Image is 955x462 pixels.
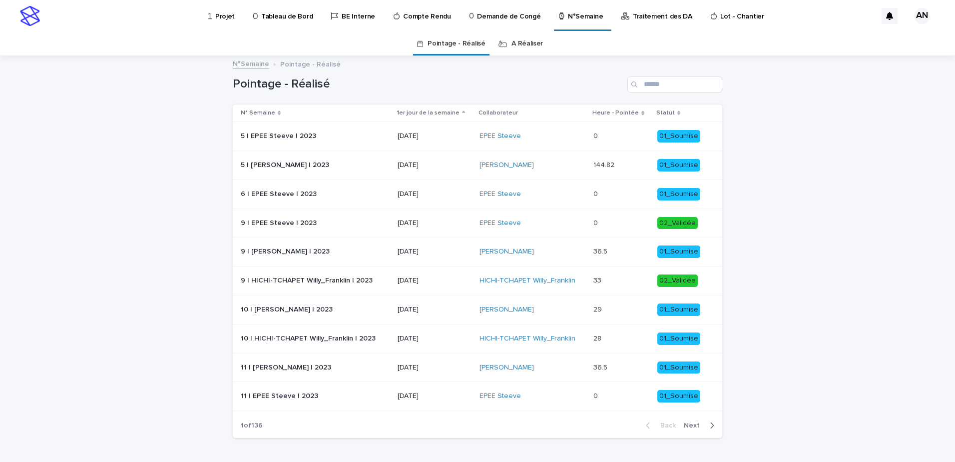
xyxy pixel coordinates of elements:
[398,190,472,198] p: [DATE]
[398,132,472,140] p: [DATE]
[233,150,722,179] tr: 5 | [PERSON_NAME] | 20235 | [PERSON_NAME] | 2023 [DATE][PERSON_NAME] 144.82144.82 01_Soumise
[233,266,722,295] tr: 9 | HICHI-TCHAPET Willy_Franklin | 20239 | HICHI-TCHAPET Willy_Franklin | 2023 [DATE]HICHI-TCHAPE...
[479,363,534,372] a: [PERSON_NAME]
[233,122,722,151] tr: 5 | EPEE Steeve | 20235 | EPEE Steeve | 2023 [DATE]EPEE Steeve 00 01_Soumise
[593,245,609,256] p: 36.5
[657,159,700,171] div: 01_Soumise
[593,159,616,169] p: 144.82
[593,130,600,140] p: 0
[593,361,609,372] p: 36.5
[593,274,603,285] p: 33
[656,107,675,118] p: Statut
[627,76,722,92] input: Search
[479,305,534,314] a: [PERSON_NAME]
[398,276,472,285] p: [DATE]
[241,245,332,256] p: 9 | [PERSON_NAME] | 2023
[398,305,472,314] p: [DATE]
[241,188,319,198] p: 6 | EPEE Steeve | 2023
[592,107,639,118] p: Heure - Pointée
[241,303,335,314] p: 10 | [PERSON_NAME] | 2023
[233,237,722,266] tr: 9 | [PERSON_NAME] | 20239 | [PERSON_NAME] | 2023 [DATE][PERSON_NAME] 36.536.5 01_Soumise
[241,130,318,140] p: 5 | EPEE Steeve | 2023
[233,324,722,353] tr: 10 | HICHI-TCHAPET Willy_Franklin | 202310 | HICHI-TCHAPET Willy_Franklin | 2023 [DATE]HICHI-TCHA...
[280,58,341,69] p: Pointage - Réalisé
[479,247,534,256] a: [PERSON_NAME]
[233,77,623,91] h1: Pointage - Réalisé
[398,219,472,227] p: [DATE]
[241,361,333,372] p: 11 | [PERSON_NAME] | 2023
[233,382,722,411] tr: 11 | EPEE Steeve | 202311 | EPEE Steeve | 2023 [DATE]EPEE Steeve 00 01_Soumise
[398,247,472,256] p: [DATE]
[593,303,604,314] p: 29
[20,6,40,26] img: stacker-logo-s-only.png
[428,32,485,55] a: Pointage - Réalisé
[657,303,700,316] div: 01_Soumise
[233,413,271,438] p: 1 of 136
[654,422,676,429] span: Back
[398,392,472,400] p: [DATE]
[511,32,543,55] a: A Réaliser
[657,245,700,258] div: 01_Soumise
[398,334,472,343] p: [DATE]
[657,390,700,402] div: 01_Soumise
[241,217,319,227] p: 9 | EPEE Steeve | 2023
[241,274,375,285] p: 9 | HICHI-TCHAPET Willy_Franklin | 2023
[241,159,331,169] p: 5 | [PERSON_NAME] | 2023
[397,107,460,118] p: 1er jour de la semaine
[233,295,722,324] tr: 10 | [PERSON_NAME] | 202310 | [PERSON_NAME] | 2023 [DATE][PERSON_NAME] 2929 01_Soumise
[479,392,521,400] a: EPEE Steeve
[478,107,518,118] p: Collaborateur
[479,190,521,198] a: EPEE Steeve
[233,208,722,237] tr: 9 | EPEE Steeve | 20239 | EPEE Steeve | 2023 [DATE]EPEE Steeve 00 02_Validée
[233,179,722,208] tr: 6 | EPEE Steeve | 20236 | EPEE Steeve | 2023 [DATE]EPEE Steeve 00 01_Soumise
[657,217,698,229] div: 02_Validée
[398,161,472,169] p: [DATE]
[657,188,700,200] div: 01_Soumise
[684,422,706,429] span: Next
[657,274,698,287] div: 02_Validée
[233,353,722,382] tr: 11 | [PERSON_NAME] | 202311 | [PERSON_NAME] | 2023 [DATE][PERSON_NAME] 36.536.5 01_Soumise
[479,161,534,169] a: [PERSON_NAME]
[398,363,472,372] p: [DATE]
[593,188,600,198] p: 0
[657,332,700,345] div: 01_Soumise
[479,132,521,140] a: EPEE Steeve
[657,361,700,374] div: 01_Soumise
[241,390,320,400] p: 11 | EPEE Steeve | 2023
[233,57,269,69] a: N°Semaine
[479,334,575,343] a: HICHI-TCHAPET Willy_Franklin
[241,107,275,118] p: N° Semaine
[914,8,930,24] div: AN
[593,390,600,400] p: 0
[479,276,575,285] a: HICHI-TCHAPET Willy_Franklin
[479,219,521,227] a: EPEE Steeve
[657,130,700,142] div: 01_Soumise
[593,332,603,343] p: 28
[638,421,680,430] button: Back
[241,332,378,343] p: 10 | HICHI-TCHAPET Willy_Franklin | 2023
[593,217,600,227] p: 0
[680,421,722,430] button: Next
